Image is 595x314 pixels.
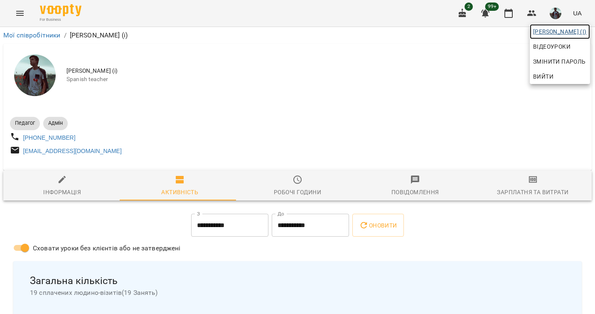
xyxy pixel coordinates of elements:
span: Вийти [533,72,553,82]
a: Змінити пароль [530,54,590,69]
button: Вийти [530,69,590,84]
span: [PERSON_NAME] (і) [533,27,587,37]
span: Відеоуроки [533,42,570,52]
span: Змінити пароль [533,57,587,67]
a: Відеоуроки [530,39,574,54]
a: [PERSON_NAME] (і) [530,24,590,39]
